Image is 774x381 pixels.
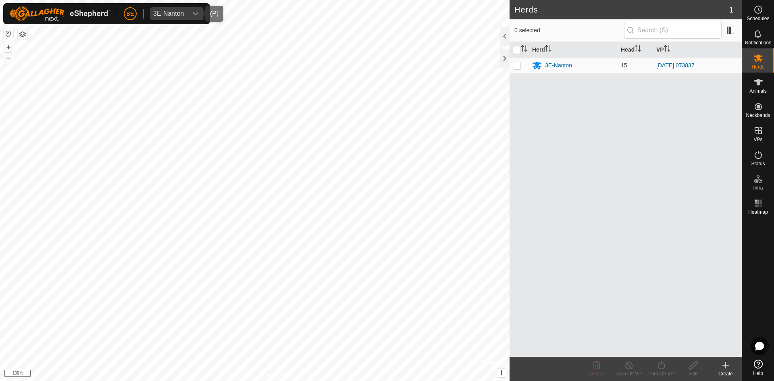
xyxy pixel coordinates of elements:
div: dropdown trigger [187,7,204,20]
div: Turn On VP [645,370,677,377]
span: Animals [749,89,767,94]
a: [DATE] 073837 [656,62,695,69]
div: Edit [677,370,709,377]
div: 3E-Nanton [545,61,572,70]
span: Delete [590,371,604,377]
p-sorticon: Activate to sort [635,46,641,53]
th: Head [618,42,653,58]
span: VPs [753,137,762,142]
a: Help [742,356,774,379]
img: Gallagher Logo [10,6,110,21]
span: Infra [753,185,763,190]
span: BE [127,10,134,18]
th: Herd [529,42,618,58]
span: Notifications [745,40,771,45]
span: 15 [621,62,627,69]
span: Schedules [747,16,769,21]
input: Search (S) [624,22,722,39]
p-sorticon: Activate to sort [664,46,670,53]
a: Privacy Policy [223,371,253,378]
p-sorticon: Activate to sort [521,46,527,53]
th: VP [653,42,742,58]
span: Neckbands [746,113,770,118]
span: Status [751,161,765,166]
button: Reset Map [4,29,13,39]
button: Map Layers [18,29,27,39]
span: Heatmap [748,210,768,214]
p-sorticon: Activate to sort [545,46,551,53]
a: Contact Us [263,371,287,378]
h2: Herds [514,5,729,15]
span: Herds [751,65,764,69]
button: i [497,369,506,377]
div: Create [709,370,742,377]
button: + [4,42,13,52]
div: 3E-Nanton [153,10,184,17]
span: i [501,369,502,376]
span: Help [753,371,763,376]
div: Turn Off VP [613,370,645,377]
span: 1 [729,4,734,16]
span: 0 selected [514,26,624,35]
span: 3E-Nanton [150,7,187,20]
button: – [4,53,13,62]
